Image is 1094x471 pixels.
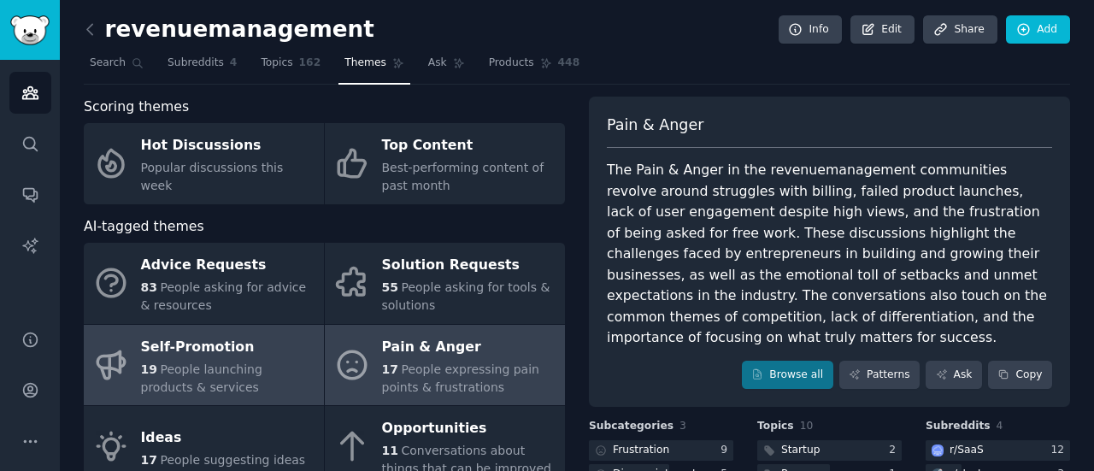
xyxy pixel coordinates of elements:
span: Subreddits [168,56,224,71]
span: 11 [382,444,398,457]
a: Frustration9 [589,440,733,462]
span: Topics [757,419,794,434]
div: Opportunities [382,415,556,443]
div: 2 [889,443,902,458]
a: Pain & Anger17People expressing pain points & frustrations [325,325,565,406]
span: People asking for tools & solutions [382,280,550,312]
span: Subcategories [589,419,673,434]
a: Search [84,50,150,85]
a: Products448 [483,50,585,85]
a: Browse all [742,361,833,390]
span: 17 [382,362,398,376]
span: 162 [299,56,321,71]
span: 17 [141,453,157,467]
span: Popular discussions this week [141,161,284,192]
span: Scoring themes [84,97,189,118]
span: Pain & Anger [607,115,703,136]
span: 3 [679,420,686,432]
a: Ask [926,361,982,390]
div: Pain & Anger [382,333,556,361]
div: 9 [721,443,733,458]
span: 4 [230,56,238,71]
a: Topics162 [255,50,326,85]
span: 19 [141,362,157,376]
span: Subreddits [926,419,991,434]
div: Hot Discussions [141,132,315,160]
span: Best-performing content of past month [382,161,544,192]
img: GummySearch logo [10,15,50,45]
div: Solution Requests [382,252,556,280]
span: People asking for advice & resources [141,280,307,312]
span: People expressing pain points & frustrations [382,362,539,394]
a: Patterns [839,361,920,390]
span: 10 [800,420,814,432]
span: Search [90,56,126,71]
a: Self-Promotion19People launching products & services [84,325,324,406]
a: Edit [850,15,915,44]
div: Ideas [141,424,306,451]
a: SaaSr/SaaS12 [926,440,1070,462]
a: Subreddits4 [162,50,243,85]
span: 4 [997,420,1003,432]
a: Add [1006,15,1070,44]
a: Startup2 [757,440,902,462]
span: AI-tagged themes [84,216,204,238]
a: Themes [338,50,410,85]
span: People suggesting ideas [160,453,305,467]
a: Info [779,15,842,44]
div: Top Content [382,132,556,160]
a: Ask [422,50,471,85]
a: Share [923,15,997,44]
span: Topics [261,56,292,71]
div: Self-Promotion [141,333,315,361]
a: Hot DiscussionsPopular discussions this week [84,123,324,204]
span: Products [489,56,534,71]
span: 55 [382,280,398,294]
span: 448 [558,56,580,71]
h2: revenuemanagement [84,16,374,44]
img: SaaS [932,445,944,456]
div: Startup [781,443,820,458]
button: Copy [988,361,1052,390]
div: Frustration [613,443,669,458]
div: r/ SaaS [950,443,984,458]
span: People launching products & services [141,362,262,394]
a: Solution Requests55People asking for tools & solutions [325,243,565,324]
div: 12 [1050,443,1070,458]
span: 83 [141,280,157,294]
span: Themes [344,56,386,71]
a: Advice Requests83People asking for advice & resources [84,243,324,324]
span: Ask [428,56,447,71]
div: The Pain & Anger in the revenuemanagement communities revolve around struggles with billing, fail... [607,160,1052,349]
a: Top ContentBest-performing content of past month [325,123,565,204]
div: Advice Requests [141,252,315,280]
